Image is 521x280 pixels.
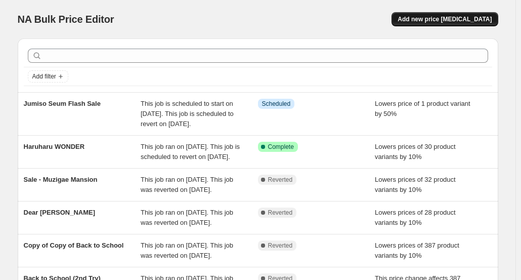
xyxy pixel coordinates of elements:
span: Add new price [MEDICAL_DATA] [398,15,492,23]
span: Haruharu WONDER [24,143,85,150]
span: Reverted [268,176,293,184]
span: This job ran on [DATE]. This job was reverted on [DATE]. [141,176,233,193]
span: NA Bulk Price Editor [18,14,114,25]
span: This job ran on [DATE]. This job was reverted on [DATE]. [141,242,233,259]
span: Sale - Muzigae Mansion [24,176,98,183]
span: Reverted [268,242,293,250]
span: Jumiso Seum Flash Sale [24,100,101,107]
button: Add filter [28,70,68,83]
span: Lowers prices of 387 product variants by 10% [375,242,459,259]
span: Lowers prices of 32 product variants by 10% [375,176,456,193]
span: Complete [268,143,294,151]
button: Add new price [MEDICAL_DATA] [392,12,498,26]
span: Lowers prices of 30 product variants by 10% [375,143,456,161]
span: Lowers price of 1 product variant by 50% [375,100,470,117]
span: Dear [PERSON_NAME] [24,209,96,216]
span: Copy of Copy of Back to School [24,242,124,249]
span: This job is scheduled to start on [DATE]. This job is scheduled to revert on [DATE]. [141,100,234,128]
span: Lowers prices of 28 product variants by 10% [375,209,456,226]
span: Reverted [268,209,293,217]
span: This job ran on [DATE]. This job is scheduled to revert on [DATE]. [141,143,240,161]
span: This job ran on [DATE]. This job was reverted on [DATE]. [141,209,233,226]
span: Add filter [32,72,56,81]
span: Scheduled [262,100,291,108]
